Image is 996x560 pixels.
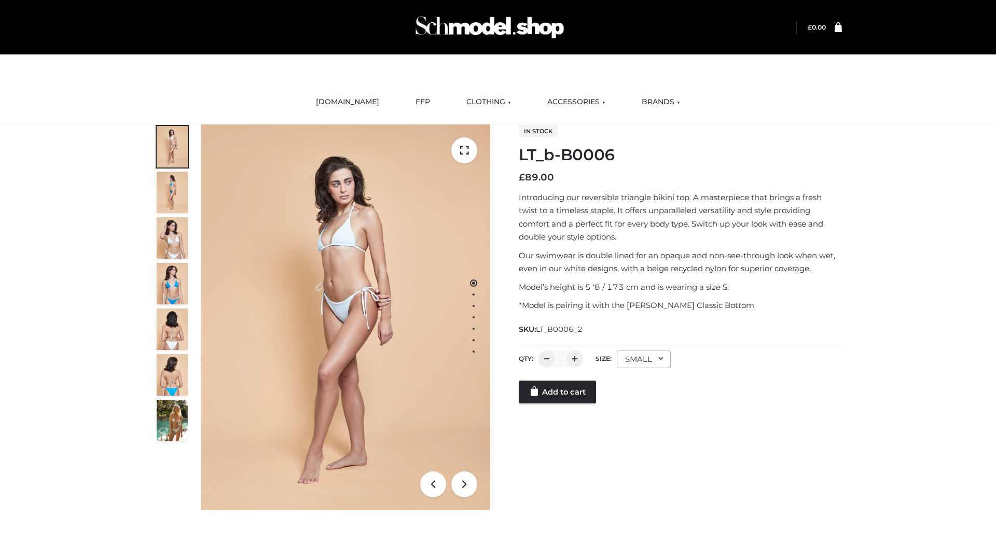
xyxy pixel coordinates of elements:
[808,23,826,31] a: £0.00
[808,23,812,31] span: £
[157,172,188,213] img: ArielClassicBikiniTop_CloudNine_AzureSky_OW114ECO_2-scaled.jpg
[519,172,554,183] bdi: 89.00
[539,91,613,114] a: ACCESSORIES
[519,299,842,312] p: *Model is pairing it with the [PERSON_NAME] Classic Bottom
[617,351,671,368] div: SMALL
[596,355,612,362] label: Size:
[536,325,583,334] span: LT_B0006_2
[459,91,519,114] a: CLOTHING
[519,281,842,294] p: Model’s height is 5 ‘8 / 173 cm and is wearing a size S.
[157,354,188,396] img: ArielClassicBikiniTop_CloudNine_AzureSky_OW114ECO_8-scaled.jpg
[808,23,826,31] bdi: 0.00
[408,91,438,114] a: FFP
[157,309,188,350] img: ArielClassicBikiniTop_CloudNine_AzureSky_OW114ECO_7-scaled.jpg
[519,191,842,244] p: Introducing our reversible triangle bikini top. A masterpiece that brings a fresh twist to a time...
[519,172,525,183] span: £
[519,355,533,362] label: QTY:
[412,7,568,48] img: Schmodel Admin 964
[157,126,188,167] img: ArielClassicBikiniTop_CloudNine_AzureSky_OW114ECO_1-scaled.jpg
[519,381,596,403] a: Add to cart
[519,146,842,164] h1: LT_b-B0006
[634,91,688,114] a: BRANDS
[519,323,584,335] span: SKU:
[308,91,387,114] a: [DOMAIN_NAME]
[157,400,188,441] img: Arieltop_CloudNine_AzureSky2.jpg
[519,249,842,275] p: Our swimwear is double lined for an opaque and non-see-through look when wet, even in our white d...
[157,263,188,304] img: ArielClassicBikiniTop_CloudNine_AzureSky_OW114ECO_4-scaled.jpg
[201,124,490,510] img: LT_b-B0006
[157,217,188,259] img: ArielClassicBikiniTop_CloudNine_AzureSky_OW114ECO_3-scaled.jpg
[519,125,558,137] span: In stock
